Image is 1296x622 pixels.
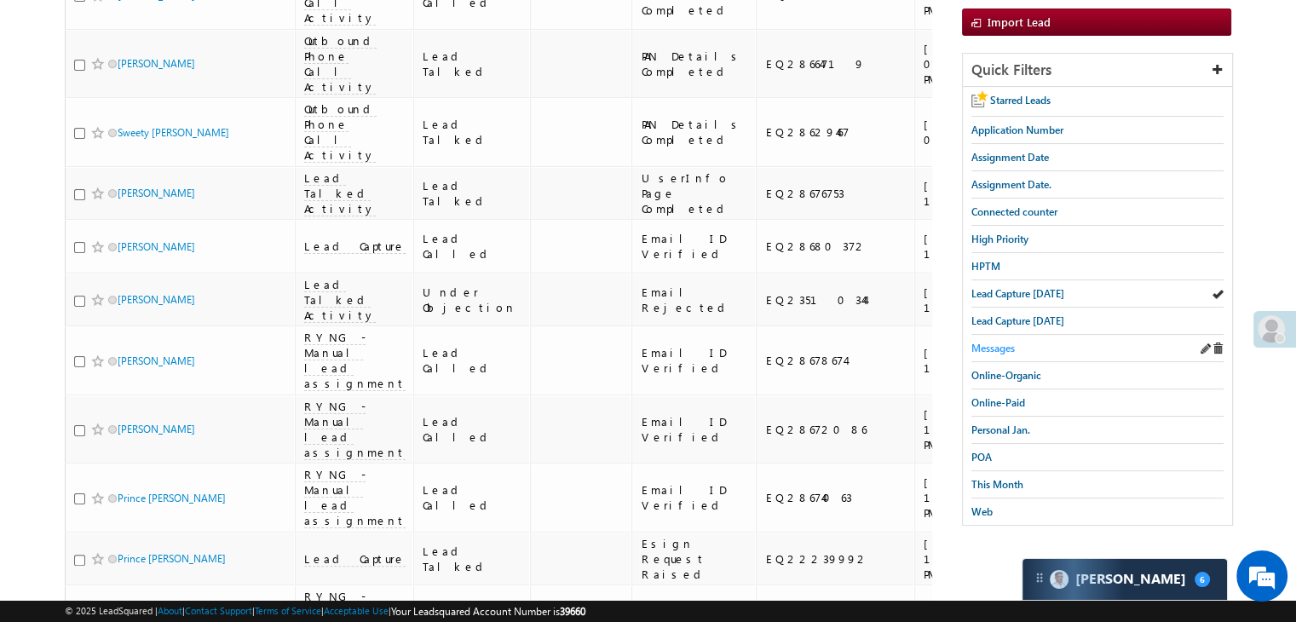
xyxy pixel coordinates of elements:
[1050,570,1068,589] img: Carter
[304,101,377,163] span: Outbound Phone Call Activity
[1033,571,1046,585] img: carter-drag
[423,285,523,315] div: Under Objection
[765,551,907,567] div: EQ22239992
[641,482,748,513] div: Email ID Verified
[1022,558,1228,601] div: carter-dragCarter[PERSON_NAME]6
[924,178,1022,209] div: [DATE] 12:57 PM
[971,396,1025,409] span: Online-Paid
[423,178,523,209] div: Lead Talked
[118,293,195,306] a: [PERSON_NAME]
[765,353,907,368] div: EQ28678674
[971,478,1023,491] span: This Month
[118,126,229,139] a: Sweety [PERSON_NAME]
[765,124,907,140] div: EQ28629467
[988,14,1051,29] span: Import Lead
[924,345,1022,376] div: [DATE] 12:37 PM
[304,330,406,391] span: RYNG - Manual lead assignment
[641,170,748,216] div: UserInfo Page Completed
[641,536,748,582] div: Esign Request Raised
[304,551,406,567] span: Lead Capture
[765,186,907,201] div: EQ28676753
[118,57,195,70] a: [PERSON_NAME]
[924,285,1022,315] div: [DATE] 12:44 PM
[423,414,523,445] div: Lead Called
[304,239,406,254] span: Lead Capture
[232,489,309,512] em: Start Chat
[765,56,907,72] div: EQ28664719
[641,285,748,315] div: Email Rejected
[641,414,748,445] div: Email ID Verified
[118,423,195,435] a: [PERSON_NAME]
[971,314,1064,327] span: Lead Capture [DATE]
[641,49,748,79] div: PAN Details Completed
[391,605,585,618] span: Your Leadsquared Account Number is
[304,467,406,528] span: RYNG - Manual lead assignment
[65,603,585,619] span: © 2025 LeadSquared | | | | |
[924,536,1022,582] div: [DATE] 12:00 PM
[971,178,1051,191] span: Assignment Date.
[423,231,523,262] div: Lead Called
[118,492,226,504] a: Prince [PERSON_NAME]
[971,151,1049,164] span: Assignment Date
[641,117,748,147] div: PAN Details Completed
[118,187,195,199] a: [PERSON_NAME]
[971,205,1057,218] span: Connected counter
[765,422,907,437] div: EQ28672086
[971,505,993,518] span: Web
[924,475,1022,521] div: [DATE] 12:09 PM
[89,89,286,112] div: Chat with us now
[304,33,377,95] span: Outbound Phone Call Activity
[158,605,182,616] a: About
[924,41,1022,87] div: [DATE] 01:51 PM
[971,124,1063,136] span: Application Number
[971,233,1028,245] span: High Priority
[279,9,320,49] div: Minimize live chat window
[423,544,523,574] div: Lead Talked
[924,406,1022,452] div: [DATE] 12:10 PM
[765,239,907,254] div: EQ28680372
[304,277,376,323] span: Lead Talked Activity
[971,369,1041,382] span: Online-Organic
[971,342,1015,354] span: Messages
[304,399,406,460] span: RYNG - Manual lead assignment
[1075,571,1186,587] span: Carter
[924,117,1022,147] div: [DATE] 01:46 PM
[963,54,1232,87] div: Quick Filters
[423,49,523,79] div: Lead Talked
[118,552,226,565] a: Prince [PERSON_NAME]
[971,423,1030,436] span: Personal Jan.
[324,605,389,616] a: Acceptable Use
[641,345,748,376] div: Email ID Verified
[118,240,195,253] a: [PERSON_NAME]
[990,94,1051,107] span: Starred Leads
[22,158,311,474] textarea: Type your message and hit 'Enter'
[971,260,1000,273] span: HPTM
[971,451,992,464] span: POA
[29,89,72,112] img: d_60004797649_company_0_60004797649
[971,287,1064,300] span: Lead Capture [DATE]
[423,345,523,376] div: Lead Called
[255,605,321,616] a: Terms of Service
[641,231,748,262] div: Email ID Verified
[560,605,585,618] span: 39660
[924,231,1022,262] div: [DATE] 12:53 PM
[423,117,523,147] div: Lead Talked
[765,292,907,308] div: EQ23510344
[304,170,376,216] span: Lead Talked Activity
[185,605,252,616] a: Contact Support
[118,354,195,367] a: [PERSON_NAME]
[765,490,907,505] div: EQ28674063
[423,482,523,513] div: Lead Called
